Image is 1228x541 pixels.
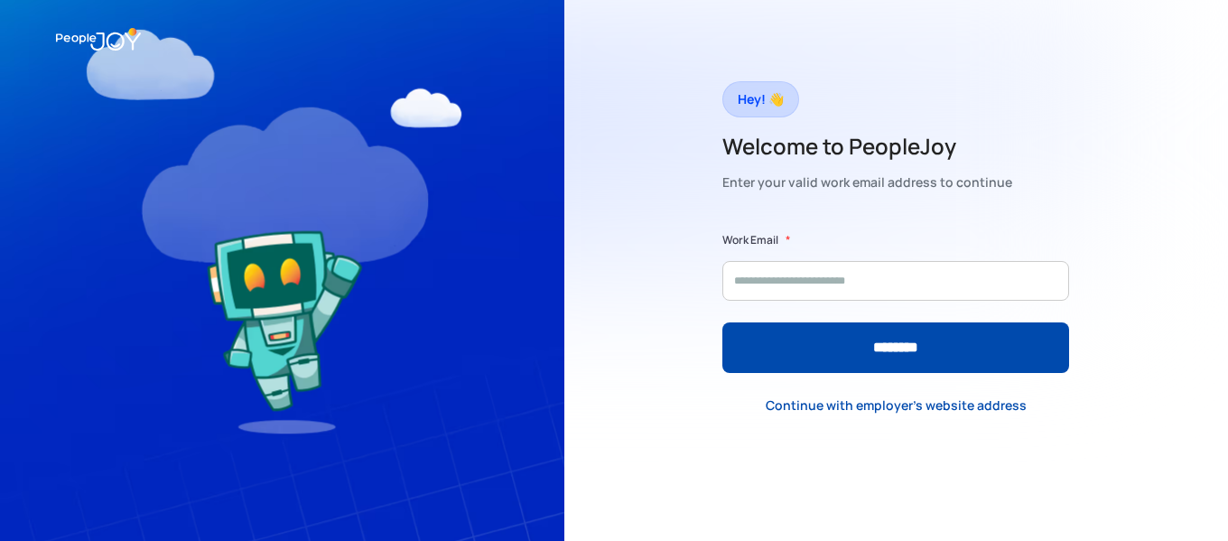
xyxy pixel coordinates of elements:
[722,231,1069,373] form: Form
[722,170,1012,195] div: Enter your valid work email address to continue
[722,132,1012,161] h2: Welcome to PeopleJoy
[722,231,778,249] label: Work Email
[766,396,1027,415] div: Continue with employer's website address
[738,87,784,112] div: Hey! 👋
[751,387,1041,424] a: Continue with employer's website address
